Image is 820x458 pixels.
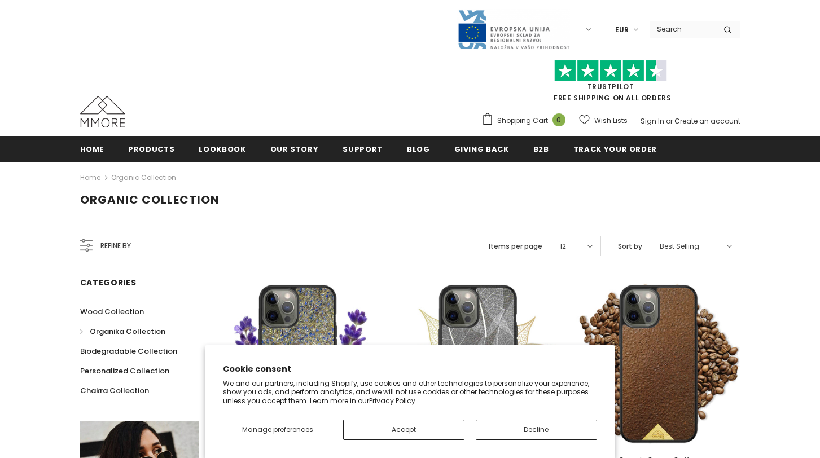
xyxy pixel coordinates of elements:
[615,24,629,36] span: EUR
[343,136,383,161] a: support
[80,144,104,155] span: Home
[489,241,542,252] label: Items per page
[407,144,430,155] span: Blog
[407,136,430,161] a: Blog
[343,144,383,155] span: support
[223,420,332,440] button: Manage preferences
[270,144,319,155] span: Our Story
[660,241,699,252] span: Best Selling
[641,116,664,126] a: Sign In
[80,306,144,317] span: Wood Collection
[199,144,245,155] span: Lookbook
[618,241,642,252] label: Sort by
[90,326,165,337] span: Organika Collection
[497,115,548,126] span: Shopping Cart
[573,136,657,161] a: Track your order
[80,322,165,341] a: Organika Collection
[560,241,566,252] span: 12
[199,136,245,161] a: Lookbook
[369,396,415,406] a: Privacy Policy
[650,21,715,37] input: Search Site
[223,379,597,406] p: We and our partners, including Shopify, use cookies and other technologies to personalize your ex...
[533,136,549,161] a: B2B
[80,96,125,127] img: MMORE Cases
[128,136,174,161] a: Products
[481,65,740,103] span: FREE SHIPPING ON ALL ORDERS
[80,385,149,396] span: Chakra Collection
[457,24,570,34] a: Javni Razpis
[476,420,597,440] button: Decline
[111,173,176,182] a: Organic Collection
[587,82,634,91] a: Trustpilot
[80,381,149,400] a: Chakra Collection
[454,136,509,161] a: Giving back
[594,115,628,126] span: Wish Lists
[674,116,740,126] a: Create an account
[80,361,169,381] a: Personalized Collection
[100,240,131,252] span: Refine by
[552,113,565,126] span: 0
[454,144,509,155] span: Giving back
[128,144,174,155] span: Products
[80,346,177,356] span: Biodegradable Collection
[242,425,313,434] span: Manage preferences
[80,136,104,161] a: Home
[343,420,464,440] button: Accept
[223,363,597,375] h2: Cookie consent
[554,60,667,82] img: Trust Pilot Stars
[270,136,319,161] a: Our Story
[457,9,570,50] img: Javni Razpis
[80,341,177,361] a: Biodegradable Collection
[533,144,549,155] span: B2B
[666,116,673,126] span: or
[80,277,137,288] span: Categories
[80,192,220,208] span: Organic Collection
[481,112,571,129] a: Shopping Cart 0
[80,302,144,322] a: Wood Collection
[80,365,169,376] span: Personalized Collection
[80,171,100,184] a: Home
[579,111,628,130] a: Wish Lists
[573,144,657,155] span: Track your order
